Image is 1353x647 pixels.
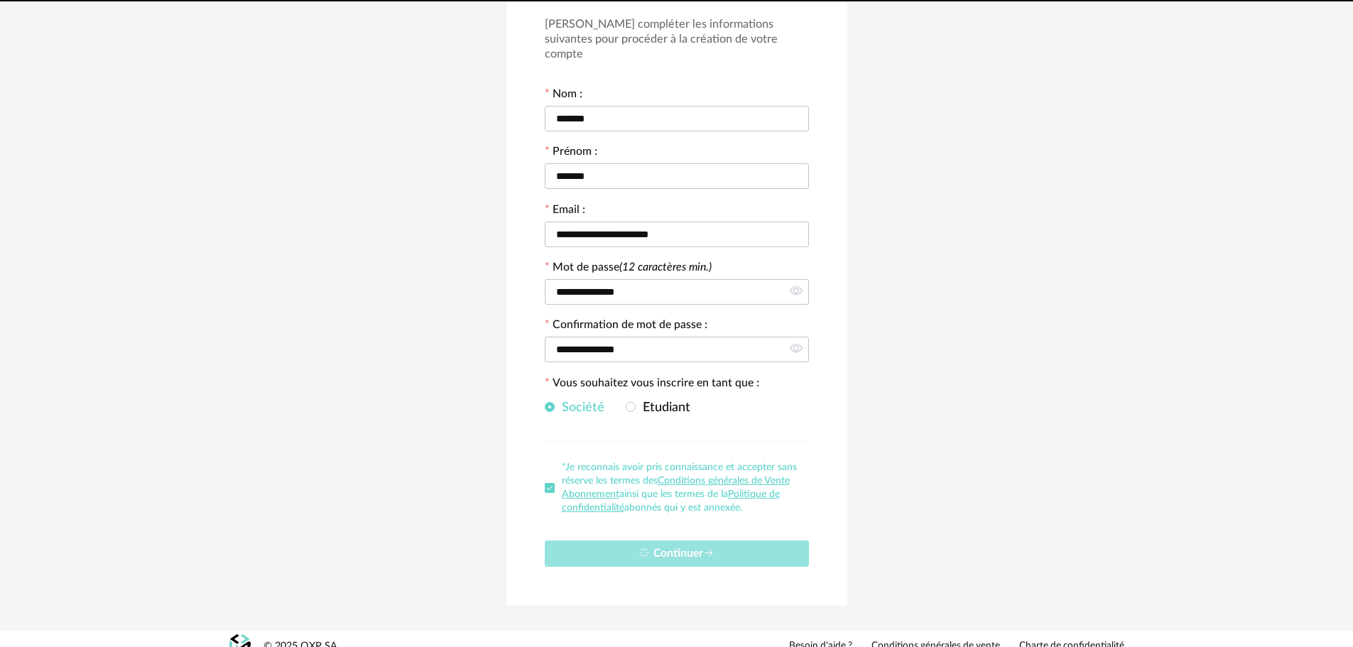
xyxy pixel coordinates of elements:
label: Mot de passe [553,261,712,273]
span: Société [555,401,604,414]
label: Vous souhaitez vous inscrire en tant que : [545,378,759,392]
a: Politique de confidentialité [562,489,780,513]
h3: [PERSON_NAME] compléter les informations suivantes pour procéder à la création de votre compte [545,17,809,62]
label: Prénom : [545,146,597,161]
a: Conditions générales de Vente Abonnement [562,476,790,499]
span: Etudiant [636,401,690,414]
label: Email : [545,205,585,219]
label: Confirmation de mot de passe : [545,320,707,334]
label: Nom : [545,89,582,103]
span: *Je reconnais avoir pris connaissance et accepter sans réserve les termes des ainsi que les terme... [562,462,797,513]
i: (12 caractères min.) [619,261,712,273]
